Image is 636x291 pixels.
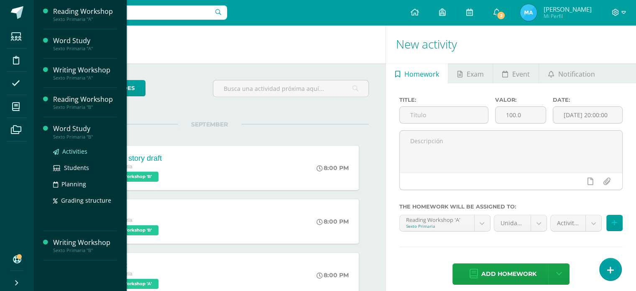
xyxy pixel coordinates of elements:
div: Sexto Primaria "B" [53,104,117,110]
input: Fecha de entrega [553,107,622,123]
div: Word Study [53,124,117,134]
a: Event [493,63,539,83]
div: Reading Workshop [53,7,117,16]
a: Word StudySexto Primaria "B" [53,124,117,139]
a: Unidad 4 [494,215,547,231]
div: 8:00 PM [317,271,349,279]
h1: New activity [396,25,626,63]
span: Add homework [481,264,536,284]
span: SEPTEMBER [178,121,241,128]
label: Valor: [495,97,546,103]
div: Sexto Primaria "B" [53,247,117,253]
span: Planning [61,180,86,188]
span: Homework [404,64,439,84]
a: Reading WorkshopSexto Primaria "A" [53,7,117,22]
img: 216819c8b25cdbd8d3290700c7eeb61b.png [520,4,537,21]
span: Event [512,64,530,84]
input: Título [400,107,488,123]
span: Students [64,164,89,172]
div: Word Study [53,36,117,46]
a: Writing WorkshopSexto Primaria "A" [53,65,117,81]
div: Phase 2 [98,208,161,216]
a: Exam [448,63,493,83]
div: Sexto Primaria "B" [53,134,117,140]
a: Word StudySexto Primaria "A" [53,36,117,52]
div: Sexto Primaria "A" [53,16,117,22]
span: [PERSON_NAME] [543,5,591,13]
a: Notification [539,63,604,83]
a: Reading WorkshopSexto Primaria "B" [53,95,117,110]
div: Sexto Primaria [406,223,468,229]
div: Reading Workshop [53,95,117,104]
label: Title: [399,97,488,103]
span: Unidad 4 [501,215,525,231]
a: Grading structure [53,196,117,205]
input: Search a user… [39,5,227,20]
a: Activities (70.0pts) [551,215,601,231]
div: 8:00 PM [317,218,349,225]
a: Reading Workshop 'A'Sexto Primaria [400,215,490,231]
span: Activities [62,147,87,155]
span: Exam [467,64,484,84]
span: Notification [558,64,595,84]
div: Realistic story draft [98,154,162,163]
span: Activities (70.0pts) [557,215,579,231]
span: Writing Workshop 'B' [98,225,158,235]
div: Writing Workshop [53,65,117,75]
span: Mi Perfil [543,13,591,20]
label: Date: [553,97,623,103]
div: Sexto Primaria "A" [53,75,117,81]
div: Sexto Primaria "A" [53,46,117,52]
span: 2 [496,11,506,20]
input: Puntos máximos [496,107,546,123]
a: Planning [53,179,117,189]
span: Writing Workshop 'B' [98,172,158,182]
div: Writing Workshop [53,238,117,247]
label: The homework will be assigned to: [399,203,623,210]
input: Busca una actividad próxima aquí... [213,80,368,97]
div: Phase 2: [98,261,161,270]
div: Reading Workshop 'A' [406,215,468,223]
div: 8:00 PM [317,164,349,172]
a: Homework [386,63,448,83]
a: Writing WorkshopSexto Primaria "B" [53,238,117,253]
span: Writing Workshop 'A' [98,279,158,289]
a: Students [53,163,117,173]
a: Activities [53,147,117,156]
h1: Activities [43,25,375,63]
span: Grading structure [61,196,111,204]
